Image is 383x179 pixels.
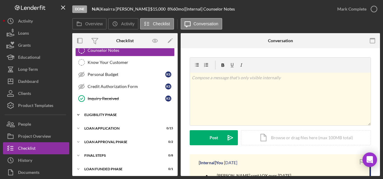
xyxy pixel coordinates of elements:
div: Open Intercom Messenger [363,152,377,167]
button: Mark Complete [331,3,380,15]
label: Overview [85,21,103,26]
button: Project Overview [3,130,69,142]
div: Educational [18,51,40,65]
label: Activity [121,21,134,26]
div: | [92,7,101,11]
div: Loan Application [84,127,158,130]
label: Checklist [153,21,170,26]
div: 8 % [167,7,173,11]
div: Loan Funded Phase [84,167,158,171]
button: Educational [3,51,69,63]
div: People [18,118,31,132]
div: Counselor Notes [88,48,174,53]
a: Personal BudgetKS [75,68,175,80]
a: Credit Authorization FormKS [75,80,175,93]
button: Activity [3,15,69,27]
button: Checklist [3,142,69,154]
div: 0 / 15 [162,127,173,130]
button: Overview [72,18,107,30]
div: Dashboard [18,75,39,89]
button: History [3,154,69,166]
div: FINAL STEPS [84,154,158,157]
div: History [18,154,32,168]
div: 0 / 8 [162,154,173,157]
button: Grants [3,39,69,51]
button: Checklist [140,18,174,30]
div: Project Overview [18,130,51,144]
button: Product Templates [3,99,69,111]
button: Documents [3,166,69,178]
button: Post [190,130,238,145]
div: Credit Authorization Form [88,84,165,89]
div: Loans [18,27,29,41]
button: Long-Term [3,63,69,75]
button: Loans [3,27,69,39]
a: Know Your Customer [75,56,175,68]
time: 2025-09-08 17:54 [224,160,237,165]
div: Keairra [PERSON_NAME] | [101,7,150,11]
div: Activity [18,15,33,29]
div: K S [165,83,171,89]
a: Counselor Notes [75,44,175,56]
div: 60 mo [173,7,184,11]
button: Clients [3,87,69,99]
div: Clients [18,87,31,101]
div: Conversation [268,38,293,43]
div: Eligibility Phase [84,113,170,117]
button: People [3,118,69,130]
div: K S [165,96,171,102]
div: Checklist [18,142,36,156]
div: Post [210,130,218,145]
div: 0 / 1 [162,167,173,171]
div: Long-Term [18,63,38,77]
p: [PERSON_NAME] sent LOX over [DATE] [217,172,291,179]
div: [Internal] You [199,160,223,165]
div: Mark Complete [337,3,366,15]
a: Inquiry ReceivedKS [75,93,175,105]
div: | [Internal] Counselor Notes [184,7,235,11]
div: Done [72,5,87,13]
div: Know Your Customer [88,60,174,65]
button: Activity [108,18,138,30]
div: $15,000 [150,7,167,11]
div: Grants [18,39,31,53]
div: K S [165,71,171,77]
div: 0 / 2 [162,140,173,144]
button: Dashboard [3,75,69,87]
label: Conversation [194,21,219,26]
div: Loan Approval Phase [84,140,158,144]
button: Conversation [181,18,223,30]
div: Checklist [116,38,134,43]
b: N/A [92,6,99,11]
div: Personal Budget [88,72,165,77]
div: Product Templates [18,99,53,113]
div: Inquiry Received [88,96,165,101]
